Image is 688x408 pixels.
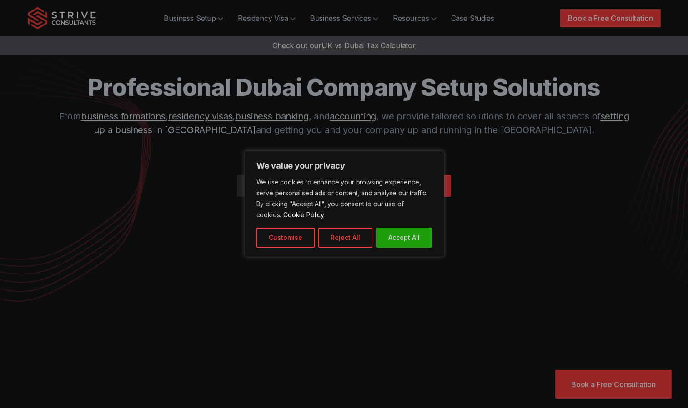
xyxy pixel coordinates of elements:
button: Accept All [376,228,432,248]
p: We use cookies to enhance your browsing experience, serve personalised ads or content, and analys... [256,177,432,220]
p: We value your privacy [256,160,432,171]
div: We value your privacy [244,151,444,257]
a: Cookie Policy [283,210,325,219]
button: Reject All [318,228,372,248]
button: Customise [256,228,315,248]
